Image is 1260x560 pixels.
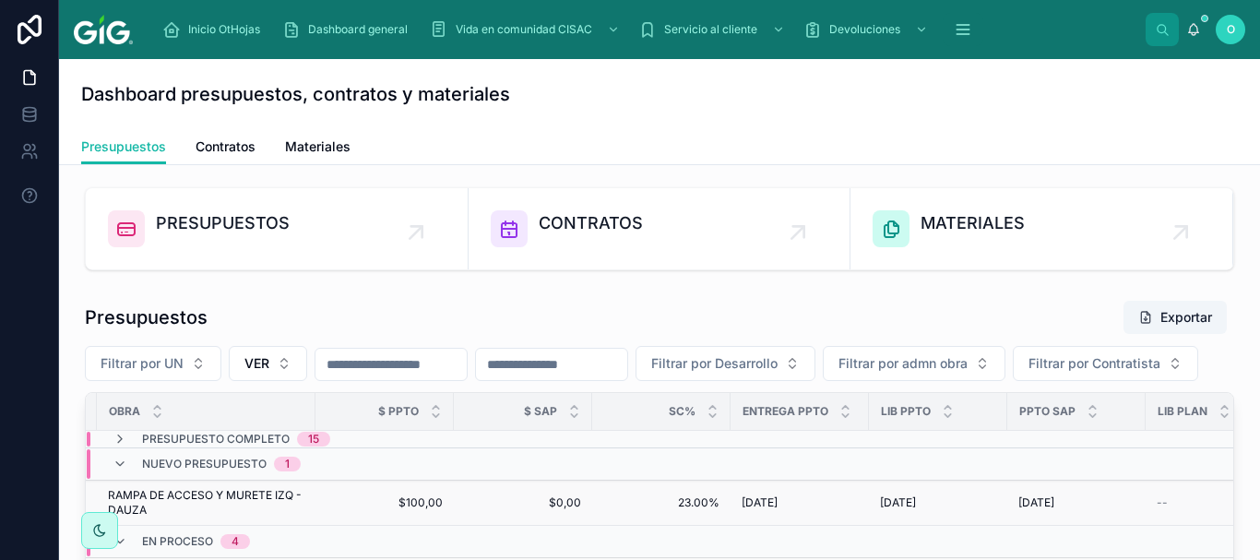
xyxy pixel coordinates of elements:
a: Devoluciones [798,13,937,46]
button: Select Button [1013,346,1198,381]
span: $ PPTO [378,404,419,419]
span: Presupuesto Completo [142,432,290,447]
span: Devoluciones [829,22,900,37]
button: Select Button [823,346,1005,381]
span: VER [244,354,269,373]
span: Inicio OtHojas [188,22,260,37]
a: [DATE] [1018,495,1135,510]
a: RAMPA DE ACCESO Y MURETE IZQ - DAUZA [108,488,304,518]
span: $ SAP [524,404,557,419]
a: MATERIALES [850,188,1233,269]
div: 4 [232,534,239,549]
a: Materiales [285,130,351,167]
span: Filtrar por UN [101,354,184,373]
span: PPTO SAP [1019,404,1076,419]
span: Servicio al cliente [664,22,757,37]
div: 15 [308,432,319,447]
a: PRESUPUESTOS [86,188,469,269]
span: Filtrar por Desarrollo [651,354,778,373]
span: OBRA [109,404,140,419]
span: Nuevo presupuesto [142,457,267,471]
button: Select Button [85,346,221,381]
span: LIB PLAN [1158,404,1207,419]
span: Filtrar por admn obra [838,354,968,373]
a: [DATE] [742,495,858,510]
span: LIB PPTO [881,404,931,419]
span: -- [1157,495,1168,510]
span: Dashboard general [308,22,408,37]
div: scrollable content [148,9,1146,50]
h1: Presupuestos [85,304,208,330]
span: PRESUPUESTOS [156,210,290,236]
span: ENTREGA PPTO [743,404,828,419]
a: Servicio al cliente [633,13,794,46]
span: Materiales [285,137,351,156]
span: Contratos [196,137,256,156]
a: Inicio OtHojas [157,13,273,46]
a: Dashboard general [277,13,421,46]
span: [DATE] [880,495,916,510]
a: Presupuestos [81,130,166,165]
span: CONTRATOS [539,210,643,236]
h1: Dashboard presupuestos, contratos y materiales [81,81,510,107]
button: Exportar [1123,301,1227,334]
span: Vida en comunidad CISAC [456,22,592,37]
span: SC% [669,404,695,419]
button: Select Button [636,346,815,381]
a: [DATE] [880,495,996,510]
a: 23.00% [603,495,719,510]
a: $100,00 [327,495,443,510]
div: 1 [285,457,290,471]
span: Presupuestos [81,137,166,156]
span: MATERIALES [921,210,1025,236]
span: [DATE] [742,495,778,510]
span: Filtrar por Contratista [1028,354,1160,373]
a: Contratos [196,130,256,167]
span: En proceso [142,534,213,549]
img: App logo [74,15,133,44]
a: CONTRATOS [469,188,851,269]
span: [DATE] [1018,495,1054,510]
span: O [1227,22,1235,37]
a: $0,00 [465,495,581,510]
button: Select Button [229,346,307,381]
a: Vida en comunidad CISAC [424,13,629,46]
